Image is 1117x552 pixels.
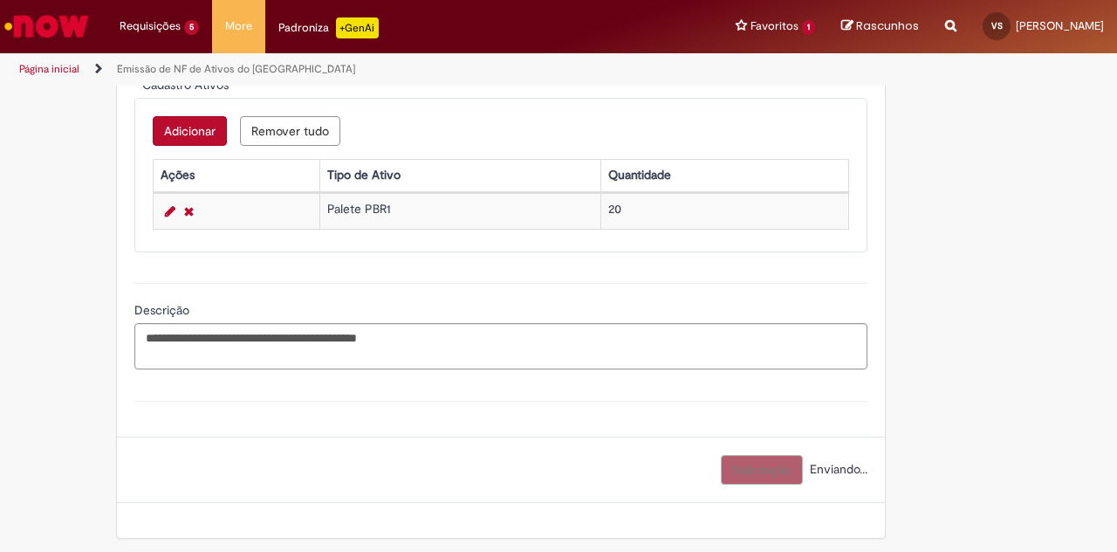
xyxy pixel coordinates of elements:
span: More [225,17,252,35]
a: Emissão de NF de Ativos do [GEOGRAPHIC_DATA] [117,62,355,76]
ul: Trilhas de página [13,53,731,86]
th: Ações [153,159,319,191]
td: Palete PBR1 [320,193,601,229]
div: Padroniza [278,17,379,38]
img: ServiceNow [2,9,92,44]
span: Favoritos [750,17,798,35]
th: Quantidade [601,159,849,191]
span: Cadastro Ativos [142,77,232,93]
span: 5 [184,20,199,35]
td: 20 [601,193,849,229]
a: Página inicial [19,62,79,76]
span: 1 [802,20,815,35]
span: Descrição [134,302,193,318]
span: Enviando... [806,461,867,477]
span: [PERSON_NAME] [1016,18,1104,33]
textarea: Descrição [134,323,867,369]
a: Editar Linha 1 [161,201,180,222]
a: Remover linha 1 [180,201,198,222]
span: Requisições [120,17,181,35]
th: Tipo de Ativo [320,159,601,191]
span: VS [991,20,1003,31]
p: +GenAi [336,17,379,38]
button: Remove all rows for Cadastro Ativos [240,116,340,146]
span: Rascunhos [856,17,919,34]
a: Rascunhos [841,18,919,35]
button: Add a row for Cadastro Ativos [153,116,227,146]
